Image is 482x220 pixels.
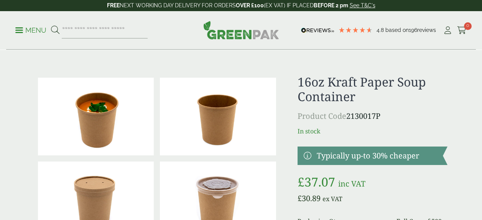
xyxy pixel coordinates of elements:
strong: BEFORE 2 pm [314,2,348,8]
bdi: 37.07 [298,173,335,190]
p: Menu [15,26,46,35]
img: GreenPak Supplies [203,21,279,39]
p: In stock [298,127,447,136]
span: Based on [385,27,409,33]
span: inc VAT [338,178,365,189]
strong: OVER £100 [236,2,264,8]
p: 2130017P [298,110,447,122]
span: 4.8 [377,27,385,33]
h1: 16oz Kraft Paper Soup Container [298,75,447,104]
div: 4.79 Stars [338,27,373,33]
span: reviews [417,27,436,33]
img: REVIEWS.io [301,28,334,33]
span: £ [298,193,302,203]
strong: FREE [107,2,120,8]
i: Cart [457,27,467,34]
bdi: 30.89 [298,193,321,203]
span: Product Code [298,111,346,121]
span: £ [298,173,304,190]
span: 196 [409,27,417,33]
a: 0 [457,25,467,36]
i: My Account [443,27,452,34]
a: Menu [15,26,46,33]
span: ex VAT [322,195,342,203]
span: 0 [464,22,472,30]
img: Kraft 16oz [160,78,276,155]
img: Kraft 16oz With Soup [38,78,154,155]
a: See T&C's [350,2,375,8]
